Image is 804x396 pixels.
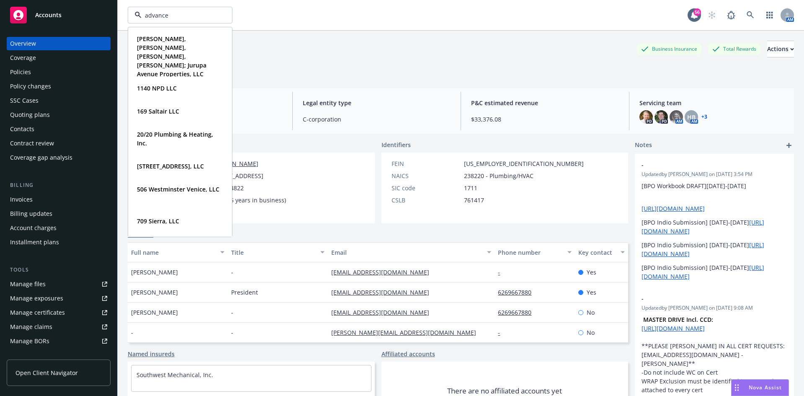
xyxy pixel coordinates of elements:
div: SIC code [392,184,461,192]
span: Updated by [PERSON_NAME] on [DATE] 3:54 PM [642,171,787,178]
button: Actions [767,41,794,57]
div: Billing [7,181,111,189]
span: P&C estimated revenue [471,98,619,107]
span: - [231,308,233,317]
span: Yes [587,288,596,297]
span: [STREET_ADDRESS] [210,171,263,180]
a: Overview [7,37,111,50]
div: Drag to move [732,380,742,396]
span: [PERSON_NAME] [131,288,178,297]
div: Overview [10,37,36,50]
div: NAICS [392,171,461,180]
button: Title [228,242,328,262]
a: Named insureds [128,349,175,358]
a: [URL][DOMAIN_NAME] [642,324,705,332]
span: President [231,288,258,297]
a: 6269667880 [498,308,538,316]
div: Total Rewards [708,44,760,54]
strong: 20/20 Plumbing & Heating, Inc. [137,130,213,147]
div: Account charges [10,221,57,235]
a: Manage files [7,277,111,291]
div: Phone number [498,248,562,257]
div: Manage claims [10,320,52,334]
div: Summary of insurance [10,349,74,362]
div: Coverage gap analysis [10,151,72,164]
a: Switch app [761,7,778,23]
a: add [784,140,794,150]
div: Manage files [10,277,46,291]
a: Quoting plans [7,108,111,122]
a: Billing updates [7,207,111,220]
div: Policies [10,65,31,79]
span: - [131,328,133,337]
strong: 506 Westminster Venice, LLC [137,185,219,193]
a: Installment plans [7,236,111,249]
a: Search [742,7,759,23]
span: 2010 (15 years in business) [210,196,286,204]
p: [BPO Indio Submission] [DATE]-[DATE] [642,263,787,281]
span: C-corporation [303,115,451,124]
strong: [STREET_ADDRESS], LLC [137,162,204,170]
span: No [587,328,595,337]
a: Manage certificates [7,306,111,319]
span: Nova Assist [749,384,782,391]
a: [URL][DOMAIN_NAME] [642,204,705,212]
a: [EMAIL_ADDRESS][DOMAIN_NAME] [331,288,436,296]
a: Policies [7,65,111,79]
div: Policy changes [10,80,51,93]
p: [BPO Workbook DRAFT][DATE]-[DATE] [642,181,787,190]
a: 6269667880 [498,288,538,296]
a: SSC Cases [7,94,111,107]
button: Nova Assist [731,379,789,396]
span: There are no affiliated accounts yet [447,386,562,396]
span: 761417 [464,196,484,204]
div: CSLB [392,196,461,204]
div: Key contact [578,248,616,257]
span: 238220 - Plumbing/HVAC [464,171,533,180]
div: SSC Cases [10,94,39,107]
strong: MASTER DRIVE Incl. CCD: [643,316,713,324]
strong: 169 Saltair LLC [137,107,179,115]
span: 1711 [464,184,477,192]
span: Yes [587,268,596,277]
div: Manage BORs [10,334,49,348]
span: - [231,268,233,277]
div: Title [231,248,315,257]
div: Manage exposures [10,292,63,305]
span: [PERSON_NAME] [131,268,178,277]
a: - [498,268,507,276]
a: Account charges [7,221,111,235]
div: Manage certificates [10,306,65,319]
a: Invoices [7,193,111,206]
span: - [642,160,765,169]
div: Business Insurance [637,44,701,54]
a: Manage claims [7,320,111,334]
div: Contacts [10,122,34,136]
a: [EMAIL_ADDRESS][DOMAIN_NAME] [331,268,436,276]
a: [DOMAIN_NAME] [210,160,258,168]
div: -Updatedby [PERSON_NAME] on [DATE] 3:54 PM[BPO Workbook DRAFT][DATE]-[DATE] [URL][DOMAIN_NAME][BP... [635,154,794,287]
a: Policy changes [7,80,111,93]
a: Affiliated accounts [381,349,435,358]
span: Updated by [PERSON_NAME] on [DATE] 9:08 AM [642,304,787,312]
a: Southwest Mechanical, Inc. [137,371,213,379]
div: Billing updates [10,207,52,220]
div: Tools [7,266,111,274]
p: -Do not include WC on Cert [642,368,787,377]
div: Full name [131,248,215,257]
img: photo [639,110,653,124]
div: 56 [693,8,701,16]
span: $33,376.08 [471,115,619,124]
strong: [PERSON_NAME], [PERSON_NAME], [PERSON_NAME], [PERSON_NAME]; Jurupa Avenue Properties, LLC [137,35,206,78]
button: Key contact [575,242,628,262]
span: [US_EMPLOYER_IDENTIFICATION_NUMBER] [464,159,584,168]
a: Coverage gap analysis [7,151,111,164]
span: HB [687,113,696,122]
span: Legal entity type [303,98,451,107]
a: [EMAIL_ADDRESS][DOMAIN_NAME] [331,308,436,316]
a: Manage exposures [7,292,111,305]
a: Contacts [7,122,111,136]
span: Open Client Navigator [15,368,78,377]
button: Email [328,242,495,262]
img: photo [655,110,668,124]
